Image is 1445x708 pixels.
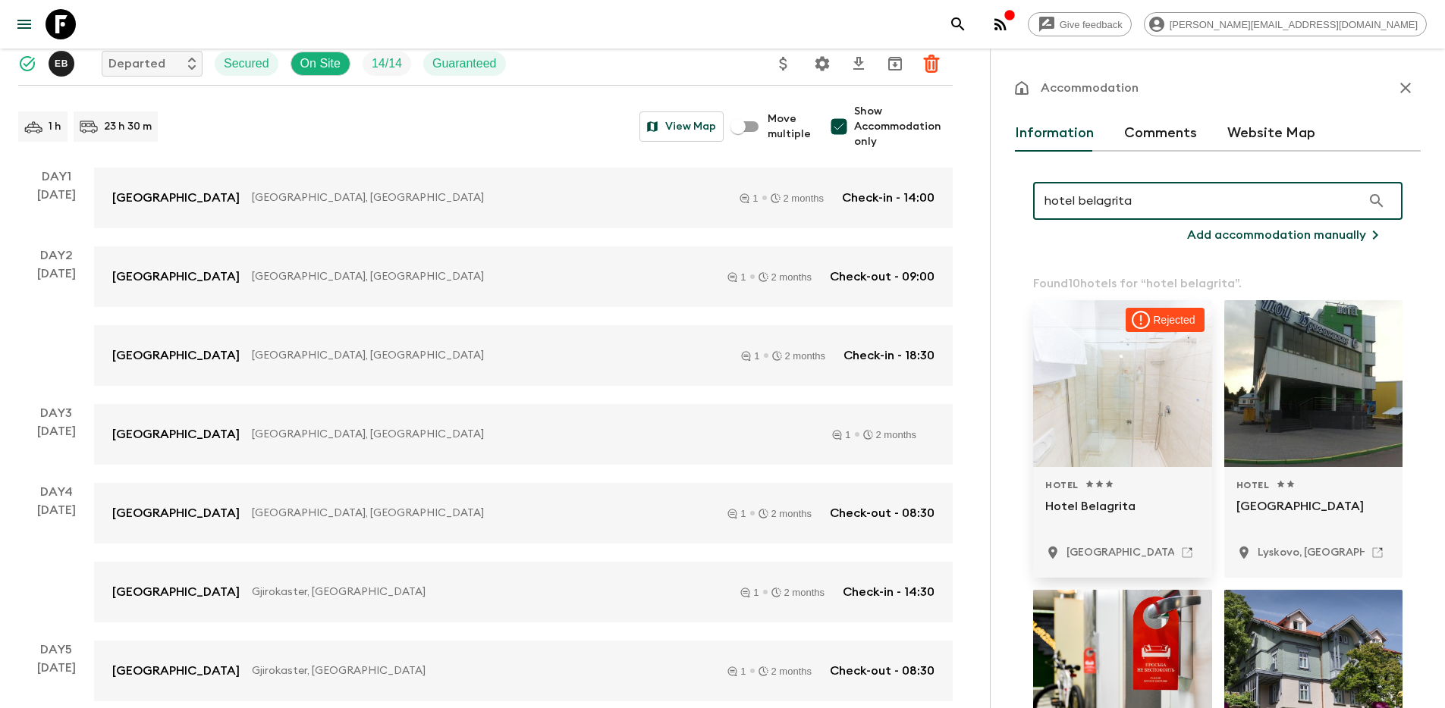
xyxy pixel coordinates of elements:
[37,186,76,228] div: [DATE]
[916,49,947,79] button: Delete
[18,246,94,265] p: Day 2
[432,55,497,73] p: Guaranteed
[252,584,722,600] p: Gjirokaster, [GEOGRAPHIC_DATA]
[854,104,953,149] span: Show Accommodation only
[1236,497,1391,534] p: [GEOGRAPHIC_DATA]
[291,52,350,76] div: On Site
[1066,545,1296,560] p: Berat, Albania
[112,583,240,601] p: [GEOGRAPHIC_DATA]
[94,246,953,307] a: [GEOGRAPHIC_DATA][GEOGRAPHIC_DATA], [GEOGRAPHIC_DATA]12 monthsCheck-out - 09:00
[843,583,935,601] p: Check-in - 14:30
[49,55,77,67] span: Erild Balla
[112,504,240,522] p: [GEOGRAPHIC_DATA]
[372,55,402,73] p: 14 / 14
[727,666,746,676] div: 1
[740,587,759,597] div: 1
[832,430,850,440] div: 1
[1124,115,1197,152] button: Comments
[224,55,269,73] p: Secured
[112,189,240,207] p: [GEOGRAPHIC_DATA]
[1033,274,1403,293] p: Found 10 hotels for “ hotel belagrita ”.
[252,663,709,678] p: Gjirokaster, [GEOGRAPHIC_DATA]
[740,193,758,203] div: 1
[843,346,935,365] p: Check-in - 18:30
[830,268,935,286] p: Check-out - 09:00
[49,119,61,134] p: 1 h
[252,506,709,521] p: [GEOGRAPHIC_DATA], [GEOGRAPHIC_DATA]
[1161,19,1426,30] span: [PERSON_NAME][EMAIL_ADDRESS][DOMAIN_NAME]
[300,55,341,73] p: On Site
[880,49,910,79] button: Archive (Completed, Cancelled or Unsynced Departures only)
[18,483,94,501] p: Day 4
[741,351,759,361] div: 1
[112,425,240,443] p: [GEOGRAPHIC_DATA]
[37,422,76,465] div: [DATE]
[830,662,935,680] p: Check-out - 08:30
[1028,12,1132,36] a: Give feedback
[9,9,39,39] button: menu
[1169,220,1403,250] button: Add accommodation manually
[1187,226,1366,244] p: Add accommodation manually
[1153,312,1195,327] p: Rejected
[771,193,824,203] div: 2 months
[112,346,240,365] p: [GEOGRAPHIC_DATA]
[37,265,76,386] div: [DATE]
[18,168,94,186] p: Day 1
[1045,479,1079,491] span: Hotel
[768,111,812,142] span: Move multiple
[727,509,746,518] div: 1
[759,509,812,518] div: 2 months
[807,49,837,79] button: Settings
[1041,79,1139,97] p: Accommodation
[252,269,709,284] p: [GEOGRAPHIC_DATA], [GEOGRAPHIC_DATA]
[252,348,723,363] p: [GEOGRAPHIC_DATA], [GEOGRAPHIC_DATA]
[252,190,721,205] p: [GEOGRAPHIC_DATA], [GEOGRAPHIC_DATA]
[1045,497,1200,534] p: Hotel Belagrita
[1227,115,1315,152] button: Website Map
[104,119,152,134] p: 23 h 30 m
[830,504,935,522] p: Check-out - 08:30
[759,272,812,282] div: 2 months
[842,189,935,207] p: Check-in - 14:00
[768,49,799,79] button: Update Price, Early Bird Discount and Costs
[1224,300,1403,467] div: Photo of Hotel Hotel
[215,52,278,76] div: Secured
[94,168,953,228] a: [GEOGRAPHIC_DATA][GEOGRAPHIC_DATA], [GEOGRAPHIC_DATA]12 monthsCheck-in - 14:00
[639,111,724,142] button: View Map
[863,430,916,440] div: 2 months
[112,662,240,680] p: [GEOGRAPHIC_DATA]
[1144,12,1427,36] div: [PERSON_NAME][EMAIL_ADDRESS][DOMAIN_NAME]
[112,268,240,286] p: [GEOGRAPHIC_DATA]
[843,49,874,79] button: Download CSV
[727,272,746,282] div: 1
[1236,479,1270,491] span: Hotel
[1051,19,1131,30] span: Give feedback
[771,587,825,597] div: 2 months
[94,404,953,465] a: [GEOGRAPHIC_DATA][GEOGRAPHIC_DATA], [GEOGRAPHIC_DATA]12 months
[1033,300,1212,467] div: Photo of Hotel Belagrita
[759,666,812,676] div: 2 months
[94,483,953,544] a: [GEOGRAPHIC_DATA][GEOGRAPHIC_DATA], [GEOGRAPHIC_DATA]12 monthsCheck-out - 08:30
[37,501,76,622] div: [DATE]
[252,427,814,442] p: [GEOGRAPHIC_DATA], [GEOGRAPHIC_DATA]
[943,9,973,39] button: search adventures
[772,351,825,361] div: 2 months
[1033,180,1362,222] input: Search for a region or hotel...
[363,52,411,76] div: Trip Fill
[94,562,953,622] a: [GEOGRAPHIC_DATA]Gjirokaster, [GEOGRAPHIC_DATA]12 monthsCheck-in - 14:30
[18,55,36,73] svg: Synced Successfully
[94,641,953,701] a: [GEOGRAPHIC_DATA]Gjirokaster, [GEOGRAPHIC_DATA]12 monthsCheck-out - 08:30
[1258,545,1416,560] p: Lyskovo, Russian Federation
[18,641,94,659] p: Day 5
[108,55,165,73] p: Departed
[94,325,953,386] a: [GEOGRAPHIC_DATA][GEOGRAPHIC_DATA], [GEOGRAPHIC_DATA]12 monthsCheck-in - 18:30
[18,404,94,422] p: Day 3
[1015,115,1094,152] button: Information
